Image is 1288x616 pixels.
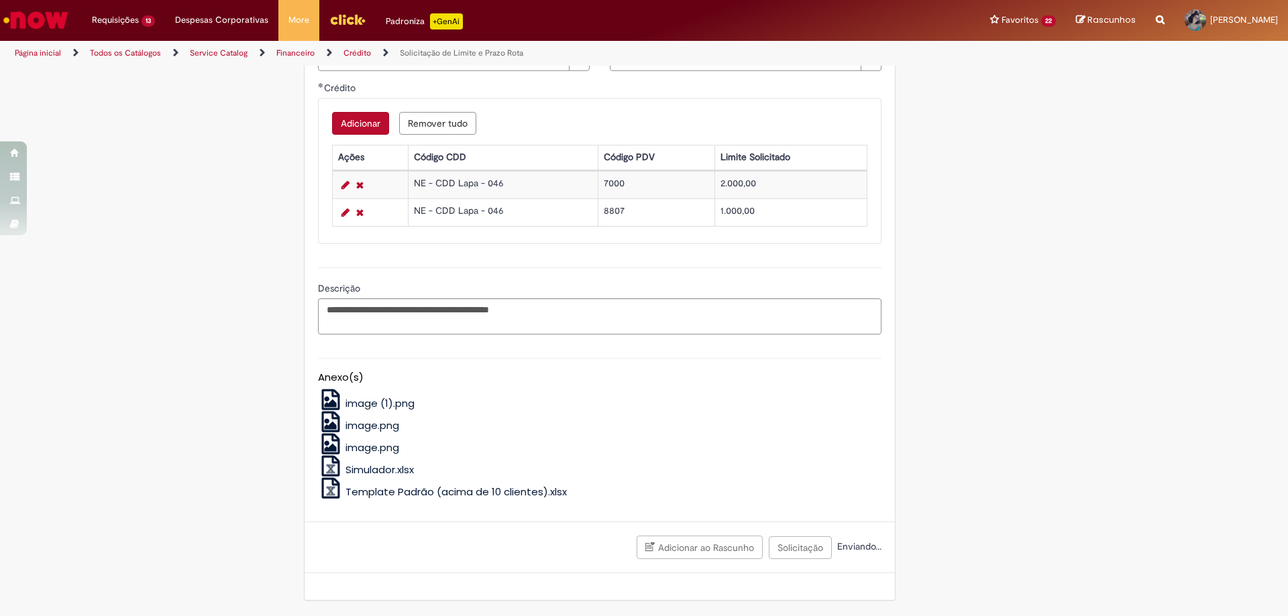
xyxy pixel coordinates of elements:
[345,418,399,432] span: image.png
[408,171,598,198] td: NE - CDD Lapa - 046
[318,82,324,88] span: Obrigatório Preenchido
[142,15,155,27] span: 13
[329,9,366,29] img: click_logo_yellow_360x200.png
[400,48,523,58] a: Solicitação de Limite e Prazo Rota
[318,485,568,499] a: Template Padrão (acima de 10 clientes).xlsx
[1210,14,1278,25] span: [PERSON_NAME]
[324,82,358,94] span: Crédito
[1002,13,1038,27] span: Favoritos
[318,463,415,477] a: Simulador.xlsx
[15,48,61,58] a: Página inicial
[10,41,849,66] ul: Trilhas de página
[332,112,389,135] button: Add a row for Crédito
[1,7,70,34] img: ServiceNow
[715,145,867,170] th: Limite Solicitado
[598,145,714,170] th: Código PDV
[399,112,476,135] button: Remove all rows for Crédito
[345,396,415,410] span: image (1).png
[318,298,881,334] textarea: Descrição
[715,198,867,226] td: 1.000,00
[1041,15,1056,27] span: 22
[345,485,567,499] span: Template Padrão (acima de 10 clientes).xlsx
[338,177,353,193] a: Editar Linha 1
[353,177,367,193] a: Remover linha 1
[318,372,881,383] h5: Anexo(s)
[835,540,881,552] span: Enviando...
[386,13,463,29] div: Padroniza
[190,48,248,58] a: Service Catalog
[430,13,463,29] p: +GenAi
[598,198,714,226] td: 8807
[90,48,161,58] a: Todos os Catálogos
[1087,13,1136,26] span: Rascunhos
[318,282,363,294] span: Descrição
[598,171,714,198] td: 7000
[338,204,353,221] a: Editar Linha 2
[345,463,414,477] span: Simulador.xlsx
[1076,14,1136,27] a: Rascunhos
[175,13,268,27] span: Despesas Corporativas
[276,48,315,58] a: Financeiro
[353,204,367,221] a: Remover linha 2
[345,440,399,454] span: image.png
[332,145,408,170] th: Ações
[318,418,400,432] a: image.png
[715,171,867,198] td: 2.000,00
[408,145,598,170] th: Código CDD
[92,13,139,27] span: Requisições
[318,396,415,410] a: image (1).png
[343,48,371,58] a: Crédito
[288,13,309,27] span: More
[408,198,598,226] td: NE - CDD Lapa - 046
[318,440,400,454] a: image.png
